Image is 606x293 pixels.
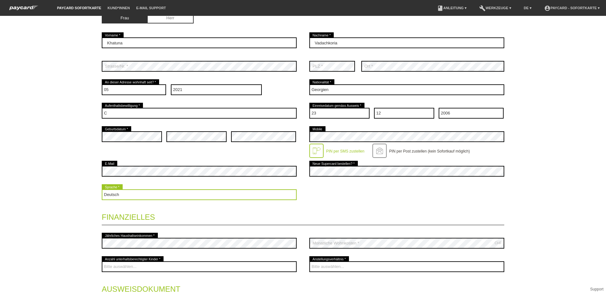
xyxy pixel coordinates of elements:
[590,287,603,291] a: Support
[102,206,504,225] legend: Finanzielles
[479,5,486,11] i: build
[133,6,169,10] a: E-Mail Support
[389,149,470,153] label: PIN per Post zustellen (kein Sofortkauf möglich)
[6,7,41,12] a: paycard Sofortkarte
[437,5,443,11] i: book
[494,241,502,245] div: CHF
[54,6,104,10] a: paycard Sofortkarte
[434,6,470,10] a: bookAnleitung ▾
[104,6,133,10] a: Kund*innen
[521,6,535,10] a: DE ▾
[544,5,551,11] i: account_circle
[476,6,514,10] a: buildWerkzeuge ▾
[541,6,603,10] a: account_circlepaycard - Sofortkarte ▾
[326,149,364,153] label: PIN per SMS zustellen
[6,4,41,11] img: paycard Sofortkarte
